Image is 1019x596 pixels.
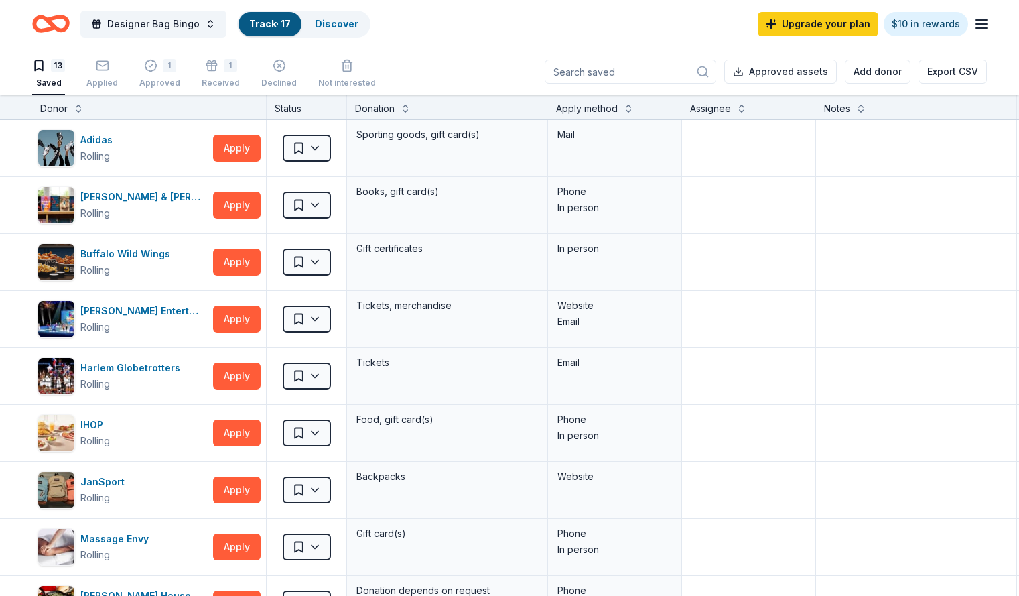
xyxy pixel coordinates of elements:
button: Not interested [318,54,376,95]
div: Rolling [80,547,110,563]
div: Tickets [355,353,539,372]
div: Website [557,298,672,314]
button: Apply [213,192,261,219]
button: Image for Feld Entertainment[PERSON_NAME] EntertainmentRolling [38,300,208,338]
button: Apply [213,534,261,560]
div: Phone [557,412,672,428]
button: Apply [213,249,261,276]
div: Rolling [80,490,110,506]
button: 13Saved [32,54,65,95]
div: Gift certificates [355,239,539,258]
div: Tickets, merchandise [355,296,539,315]
div: Applied [86,78,118,88]
button: Image for Massage EnvyMassage EnvyRolling [38,528,208,566]
img: Image for IHOP [38,415,74,451]
button: Declined [261,54,297,95]
button: Apply [213,363,261,390]
div: Rolling [80,148,110,164]
span: Designer Bag Bingo [107,16,200,32]
img: Image for Massage Envy [38,529,74,565]
input: Search saved [545,60,716,84]
div: Declined [261,78,297,88]
div: In person [557,200,672,216]
button: Apply [213,306,261,333]
button: Image for JanSportJanSportRolling [38,471,208,509]
div: Assignee [690,101,731,117]
div: Phone [557,526,672,542]
a: Home [32,8,70,40]
button: Apply [213,420,261,446]
img: Image for Feld Entertainment [38,301,74,337]
button: 1Approved [139,54,180,95]
div: Rolling [80,262,110,278]
a: Track· 17 [249,18,291,29]
img: Image for Buffalo Wild Wings [38,244,74,280]
div: 1 [224,59,237,72]
button: Track· 17Discover [237,11,370,38]
div: Status [267,95,347,119]
div: Received [202,78,240,88]
div: Mail [557,127,672,143]
div: Rolling [80,433,110,449]
div: [PERSON_NAME] Entertainment [80,303,208,319]
div: [PERSON_NAME] & [PERSON_NAME] [80,189,208,205]
img: Image for Harlem Globetrotters [38,358,74,394]
button: Export CSV [919,60,987,84]
div: Rolling [80,319,110,335]
div: In person [557,241,672,257]
div: Notes [824,101,850,117]
button: Designer Bag Bingo [80,11,226,38]
div: Food, gift card(s) [355,410,539,429]
div: Buffalo Wild Wings [80,246,176,262]
div: In person [557,428,672,444]
div: Not interested [318,78,376,88]
a: $10 in rewards [884,12,968,36]
button: Image for Harlem GlobetrottersHarlem GlobetrottersRolling [38,357,208,395]
button: Image for IHOPIHOPRolling [38,414,208,452]
div: Donation [355,101,395,117]
div: Sporting goods, gift card(s) [355,125,539,144]
button: Image for Buffalo Wild WingsBuffalo Wild WingsRolling [38,243,208,281]
div: Apply method [556,101,618,117]
button: Applied [86,54,118,95]
a: Discover [315,18,358,29]
button: Image for Barnes & Noble[PERSON_NAME] & [PERSON_NAME]Rolling [38,186,208,224]
div: Books, gift card(s) [355,182,539,201]
button: Image for AdidasAdidasRolling [38,129,208,167]
div: Adidas [80,132,118,148]
div: Phone [557,184,672,200]
div: Gift card(s) [355,524,539,543]
div: Rolling [80,376,110,392]
div: Massage Envy [80,531,154,547]
button: Approved assets [724,60,837,84]
img: Image for JanSport [38,472,74,508]
div: Approved [139,78,180,88]
img: Image for Barnes & Noble [38,187,74,223]
button: Apply [213,135,261,162]
div: Website [557,469,672,485]
div: Email [557,355,672,371]
div: Rolling [80,205,110,221]
div: Donor [40,101,68,117]
a: Upgrade your plan [758,12,878,36]
div: Backpacks [355,467,539,486]
button: Apply [213,477,261,503]
button: 1Received [202,54,240,95]
div: 13 [51,59,65,72]
div: Saved [32,78,65,88]
div: Email [557,314,672,330]
div: Harlem Globetrotters [80,360,186,376]
button: Add donor [845,60,910,84]
img: Image for Adidas [38,130,74,166]
div: 1 [163,59,176,72]
div: IHOP [80,417,110,433]
div: JanSport [80,474,130,490]
div: In person [557,542,672,558]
